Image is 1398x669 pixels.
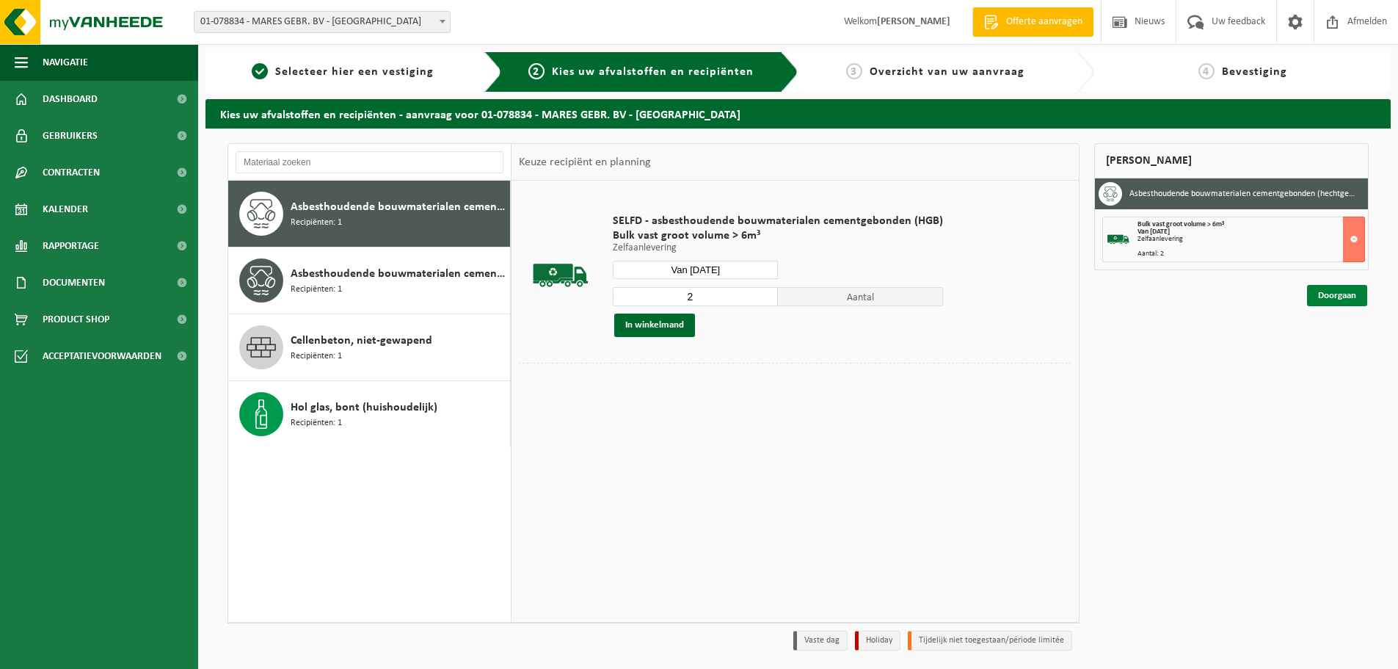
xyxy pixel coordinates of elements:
[275,66,434,78] span: Selecteer hier een vestiging
[870,66,1024,78] span: Overzicht van uw aanvraag
[43,264,105,301] span: Documenten
[855,631,900,651] li: Holiday
[528,63,545,79] span: 2
[1307,285,1367,306] a: Doorgaan
[291,283,342,297] span: Recipiënten: 1
[1002,15,1086,29] span: Offerte aanvragen
[613,261,778,279] input: Selecteer datum
[291,198,506,216] span: Asbesthoudende bouwmaterialen cementgebonden (hechtgebonden)
[213,63,473,81] a: 1Selecteer hier een vestiging
[1129,182,1357,206] h3: Asbesthoudende bouwmaterialen cementgebonden (hechtgebonden)
[846,63,862,79] span: 3
[194,12,450,32] span: 01-078834 - MARES GEBR. BV - DIKSMUIDE
[1137,236,1364,243] div: Zelfaanlevering
[43,191,88,228] span: Kalender
[614,314,695,337] button: In winkelmand
[1222,66,1287,78] span: Bevestiging
[877,16,950,27] strong: [PERSON_NAME]
[778,287,943,306] span: Aantal
[43,117,98,154] span: Gebruikers
[228,314,511,381] button: Cellenbeton, niet-gewapend Recipiënten: 1
[228,181,511,247] button: Asbesthoudende bouwmaterialen cementgebonden (hechtgebonden) Recipiënten: 1
[613,243,943,253] p: Zelfaanlevering
[228,247,511,314] button: Asbesthoudende bouwmaterialen cementgebonden met isolatie(hechtgebonden) Recipiënten: 1
[291,216,342,230] span: Recipiënten: 1
[613,228,943,243] span: Bulk vast groot volume > 6m³
[908,631,1072,651] li: Tijdelijk niet toegestaan/période limitée
[1198,63,1215,79] span: 4
[291,416,342,430] span: Recipiënten: 1
[43,154,100,191] span: Contracten
[552,66,754,78] span: Kies uw afvalstoffen en recipiënten
[236,151,503,173] input: Materiaal zoeken
[291,350,342,364] span: Recipiënten: 1
[43,301,109,338] span: Product Shop
[1137,250,1364,258] div: Aantal: 2
[972,7,1093,37] a: Offerte aanvragen
[1094,143,1369,178] div: [PERSON_NAME]
[43,44,88,81] span: Navigatie
[194,11,451,33] span: 01-078834 - MARES GEBR. BV - DIKSMUIDE
[1137,220,1224,228] span: Bulk vast groot volume > 6m³
[291,332,432,350] span: Cellenbeton, niet-gewapend
[291,399,437,416] span: Hol glas, bont (huishoudelijk)
[511,144,658,181] div: Keuze recipiënt en planning
[1137,228,1170,236] strong: Van [DATE]
[43,228,99,264] span: Rapportage
[228,381,511,447] button: Hol glas, bont (huishoudelijk) Recipiënten: 1
[252,63,268,79] span: 1
[43,338,161,375] span: Acceptatievoorwaarden
[793,631,848,651] li: Vaste dag
[613,214,943,228] span: SELFD - asbesthoudende bouwmaterialen cementgebonden (HGB)
[205,99,1391,128] h2: Kies uw afvalstoffen en recipiënten - aanvraag voor 01-078834 - MARES GEBR. BV - [GEOGRAPHIC_DATA]
[43,81,98,117] span: Dashboard
[291,265,506,283] span: Asbesthoudende bouwmaterialen cementgebonden met isolatie(hechtgebonden)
